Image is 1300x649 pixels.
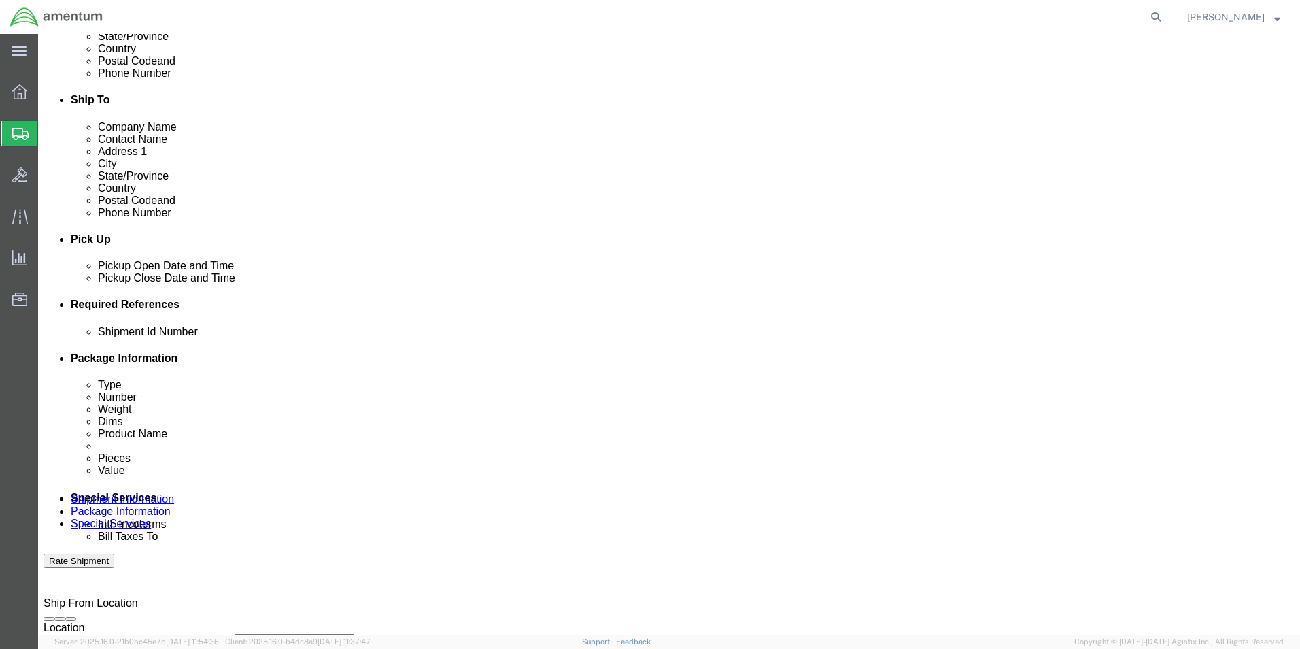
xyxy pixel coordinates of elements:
[582,637,616,646] a: Support
[54,637,219,646] span: Server: 2025.16.0-21b0bc45e7b
[166,637,219,646] span: [DATE] 11:54:36
[10,7,103,27] img: logo
[1074,636,1284,648] span: Copyright © [DATE]-[DATE] Agistix Inc., All Rights Reserved
[1186,9,1281,25] button: [PERSON_NAME]
[318,637,371,646] span: [DATE] 11:37:47
[616,637,651,646] a: Feedback
[225,637,371,646] span: Client: 2025.16.0-b4dc8a9
[1187,10,1265,24] span: Marie Morrell
[38,34,1300,635] iframe: FS Legacy Container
